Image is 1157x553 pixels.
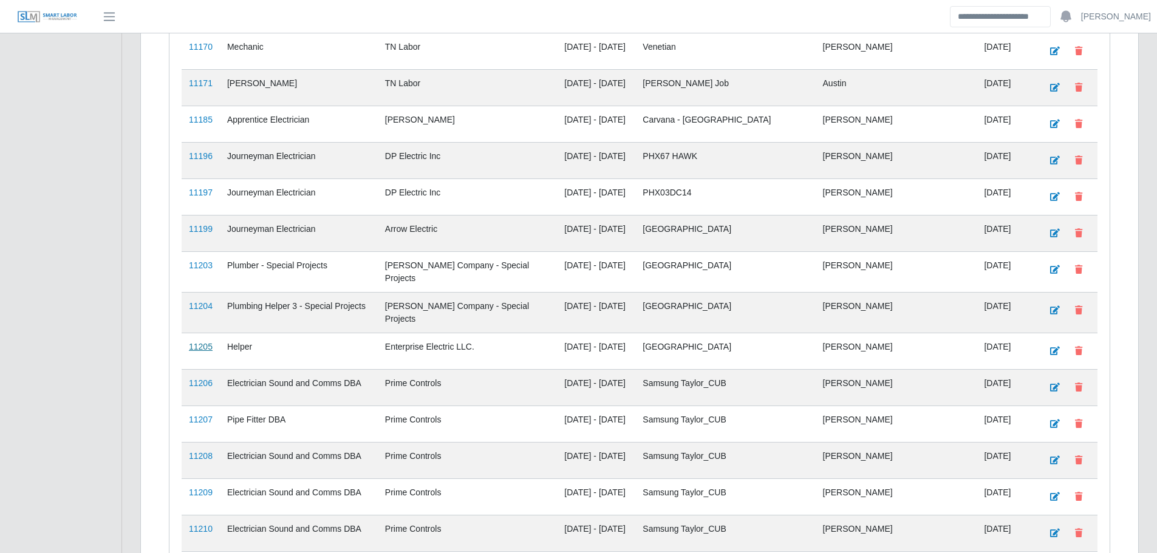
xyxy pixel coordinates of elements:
a: 11170 [189,42,213,52]
td: [PERSON_NAME] [816,405,977,442]
a: 11206 [189,378,213,388]
input: Search [950,6,1051,27]
td: [DATE] [977,215,1035,251]
td: Apprentice Electrician [220,106,378,142]
td: [DATE] [977,33,1035,69]
td: Electrician Sound and Comms DBA [220,369,378,405]
td: Prime Controls [378,515,558,551]
td: [DATE] - [DATE] [557,333,635,369]
td: TN Labor [378,69,558,106]
td: [DATE] - [DATE] [557,478,635,515]
td: [PERSON_NAME] Company - Special Projects [378,251,558,292]
td: Venetian [635,33,815,69]
td: [PERSON_NAME] [816,369,977,405]
td: Carvana - [GEOGRAPHIC_DATA] [635,106,815,142]
td: PHX03DC14 [635,178,815,215]
td: [PERSON_NAME] [816,251,977,292]
a: 11185 [189,115,213,124]
td: Prime Controls [378,442,558,478]
td: [DATE] [977,369,1035,405]
td: [DATE] [977,292,1035,333]
td: [DATE] [977,478,1035,515]
td: [PERSON_NAME] [816,478,977,515]
td: [DATE] - [DATE] [557,251,635,292]
td: [DATE] - [DATE] [557,33,635,69]
td: DP Electric Inc [378,178,558,215]
a: 11197 [189,188,213,197]
td: [DATE] - [DATE] [557,215,635,251]
td: [GEOGRAPHIC_DATA] [635,292,815,333]
td: [DATE] - [DATE] [557,515,635,551]
td: [DATE] - [DATE] [557,69,635,106]
td: Journeyman Electrician [220,178,378,215]
td: Journeyman Electrician [220,215,378,251]
td: Electrician Sound and Comms DBA [220,515,378,551]
td: Helper [220,333,378,369]
td: [DATE] [977,405,1035,442]
td: Pipe Fitter DBA [220,405,378,442]
td: TN Labor [378,33,558,69]
td: [DATE] [977,69,1035,106]
td: [PERSON_NAME] [220,69,378,106]
td: Mechanic [220,33,378,69]
td: [PERSON_NAME] [816,333,977,369]
td: Samsung Taylor_CUB [635,515,815,551]
td: [PERSON_NAME] Job [635,69,815,106]
td: [DATE] [977,442,1035,478]
td: [PERSON_NAME] [816,178,977,215]
td: [PERSON_NAME] [816,292,977,333]
td: [GEOGRAPHIC_DATA] [635,215,815,251]
td: [PERSON_NAME] [816,106,977,142]
td: [DATE] [977,142,1035,178]
td: [DATE] [977,251,1035,292]
a: 11199 [189,224,213,234]
td: Electrician Sound and Comms DBA [220,442,378,478]
a: 11209 [189,487,213,497]
td: Prime Controls [378,405,558,442]
td: Plumbing Helper 3 - Special Projects [220,292,378,333]
td: [DATE] [977,178,1035,215]
td: [DATE] - [DATE] [557,178,635,215]
a: 11208 [189,451,213,461]
img: SLM Logo [17,10,78,24]
td: Prime Controls [378,478,558,515]
td: [DATE] [977,515,1035,551]
td: [PERSON_NAME] Company - Special Projects [378,292,558,333]
a: 11204 [189,301,213,311]
td: [PERSON_NAME] [378,106,558,142]
td: Austin [816,69,977,106]
td: [GEOGRAPHIC_DATA] [635,333,815,369]
td: Arrow Electric [378,215,558,251]
td: Prime Controls [378,369,558,405]
td: Journeyman Electrician [220,142,378,178]
td: [PERSON_NAME] [816,215,977,251]
td: [DATE] - [DATE] [557,442,635,478]
a: 11203 [189,260,213,270]
td: Samsung Taylor_CUB [635,405,815,442]
td: Samsung Taylor_CUB [635,478,815,515]
td: [DATE] [977,333,1035,369]
a: 11205 [189,342,213,351]
td: Samsung Taylor_CUB [635,442,815,478]
td: [PERSON_NAME] [816,33,977,69]
a: 11210 [189,524,213,534]
td: [DATE] - [DATE] [557,369,635,405]
td: [DATE] [977,106,1035,142]
td: Enterprise Electric LLC. [378,333,558,369]
a: 11207 [189,415,213,424]
a: 11171 [189,78,213,88]
td: Samsung Taylor_CUB [635,369,815,405]
td: [DATE] - [DATE] [557,106,635,142]
td: [PERSON_NAME] [816,442,977,478]
td: [DATE] - [DATE] [557,142,635,178]
td: [PERSON_NAME] [816,142,977,178]
a: [PERSON_NAME] [1081,10,1151,23]
td: [PERSON_NAME] [816,515,977,551]
td: [DATE] - [DATE] [557,405,635,442]
td: Plumber - Special Projects [220,251,378,292]
td: [GEOGRAPHIC_DATA] [635,251,815,292]
td: DP Electric Inc [378,142,558,178]
td: PHX67 HAWK [635,142,815,178]
a: 11196 [189,151,213,161]
td: Electrician Sound and Comms DBA [220,478,378,515]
